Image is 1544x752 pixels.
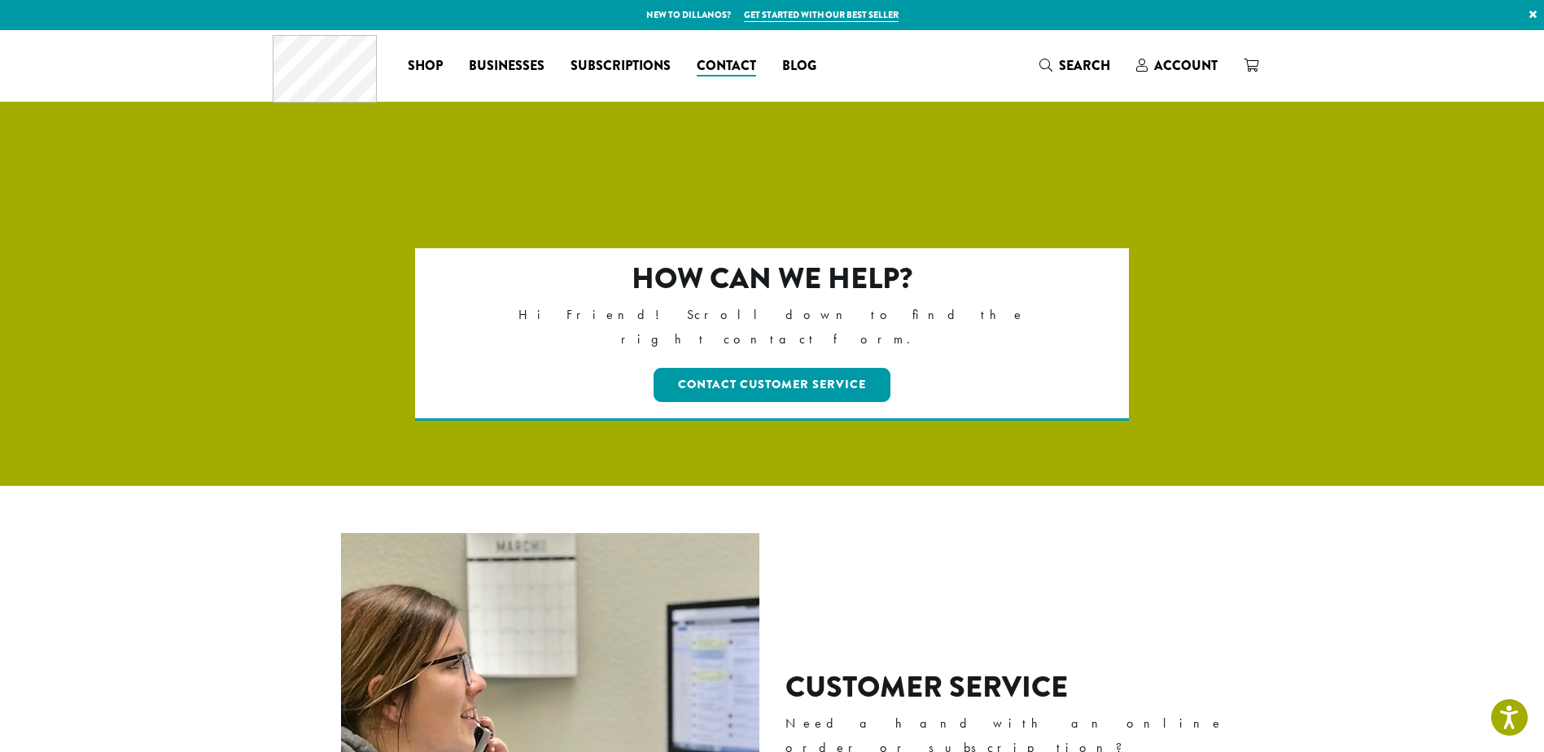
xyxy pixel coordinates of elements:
[485,303,1059,352] p: Hi Friend! Scroll down to find the right contact form.
[785,670,1249,705] h2: Customer Service
[782,56,816,77] span: Blog
[1026,52,1123,79] a: Search
[395,53,456,79] a: Shop
[571,56,671,77] span: Subscriptions
[1059,56,1110,75] span: Search
[744,8,899,22] a: Get started with our best seller
[697,56,756,77] span: Contact
[408,56,443,77] span: Shop
[654,368,890,402] a: Contact Customer Service
[469,56,545,77] span: Businesses
[485,261,1059,296] h2: How can we help?
[1154,56,1218,75] span: Account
